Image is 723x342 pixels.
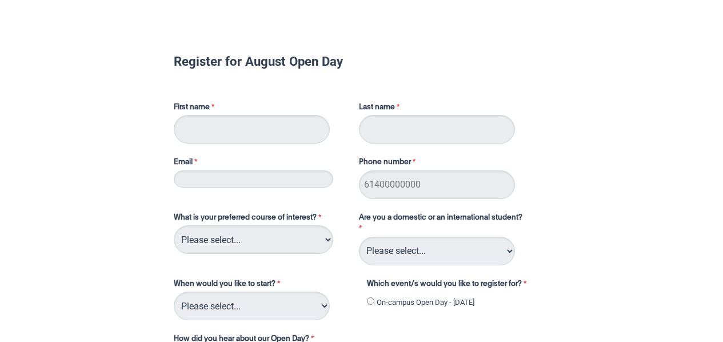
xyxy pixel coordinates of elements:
[174,157,347,170] label: Email
[367,279,541,292] label: Which event/s would you like to register for?
[174,102,347,116] label: First name
[174,292,330,320] select: When would you like to start?
[359,170,515,199] input: Phone number
[174,225,333,254] select: What is your preferred course of interest?
[359,115,515,144] input: Last name
[174,55,550,67] h1: Register for August Open Day
[377,297,474,308] label: On-campus Open Day - [DATE]
[174,170,333,188] input: Email
[174,279,355,292] label: When would you like to start?
[174,212,347,226] label: What is your preferred course of interest?
[359,102,402,116] label: Last name
[359,157,418,170] label: Phone number
[174,115,330,144] input: First name
[359,214,522,221] span: Are you a domestic or an international student?
[359,237,515,265] select: Are you a domestic or an international student?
